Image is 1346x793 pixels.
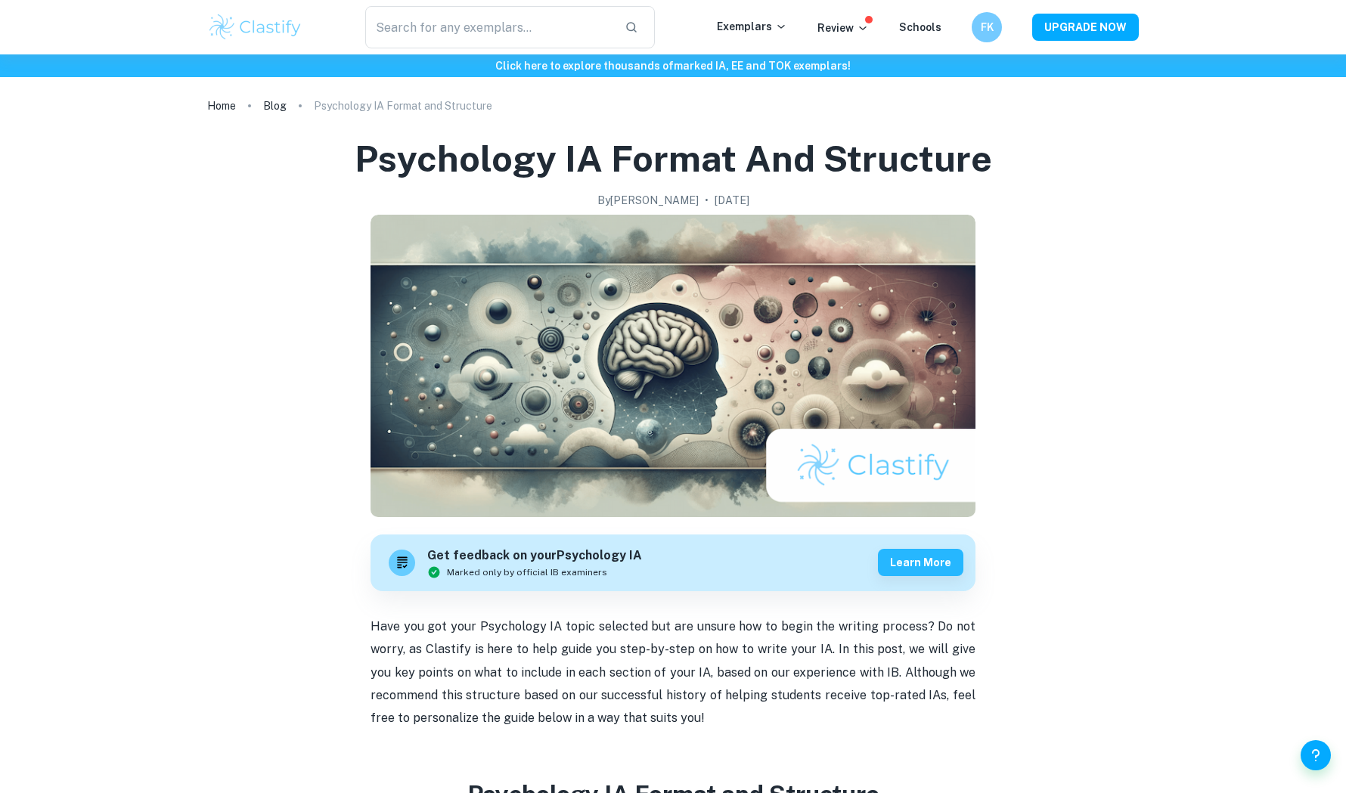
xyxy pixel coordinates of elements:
p: • [705,192,709,209]
h6: Get feedback on your Psychology IA [427,547,642,565]
h1: Psychology IA Format and Structure [355,135,992,183]
a: Schools [899,21,941,33]
button: FK [972,12,1002,42]
span: Marked only by official IB examiners [447,565,607,579]
p: Exemplars [717,18,787,35]
p: Have you got your Psychology IA topic selected but are unsure how to begin the writing process? D... [371,615,975,730]
button: Learn more [878,549,963,576]
h2: By [PERSON_NAME] [597,192,699,209]
input: Search for any exemplars... [365,6,613,48]
img: Psychology IA Format and Structure cover image [371,215,975,517]
h2: [DATE] [715,192,749,209]
a: Get feedback on yourPsychology IAMarked only by official IB examinersLearn more [371,534,975,591]
p: Review [817,20,869,36]
img: Clastify logo [207,12,303,42]
h6: Click here to explore thousands of marked IA, EE and TOK exemplars ! [3,57,1343,74]
button: UPGRADE NOW [1032,14,1139,41]
a: Home [207,95,236,116]
button: Help and Feedback [1301,740,1331,770]
h6: FK [978,19,996,36]
a: Blog [263,95,287,116]
p: Psychology IA Format and Structure [314,98,492,114]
